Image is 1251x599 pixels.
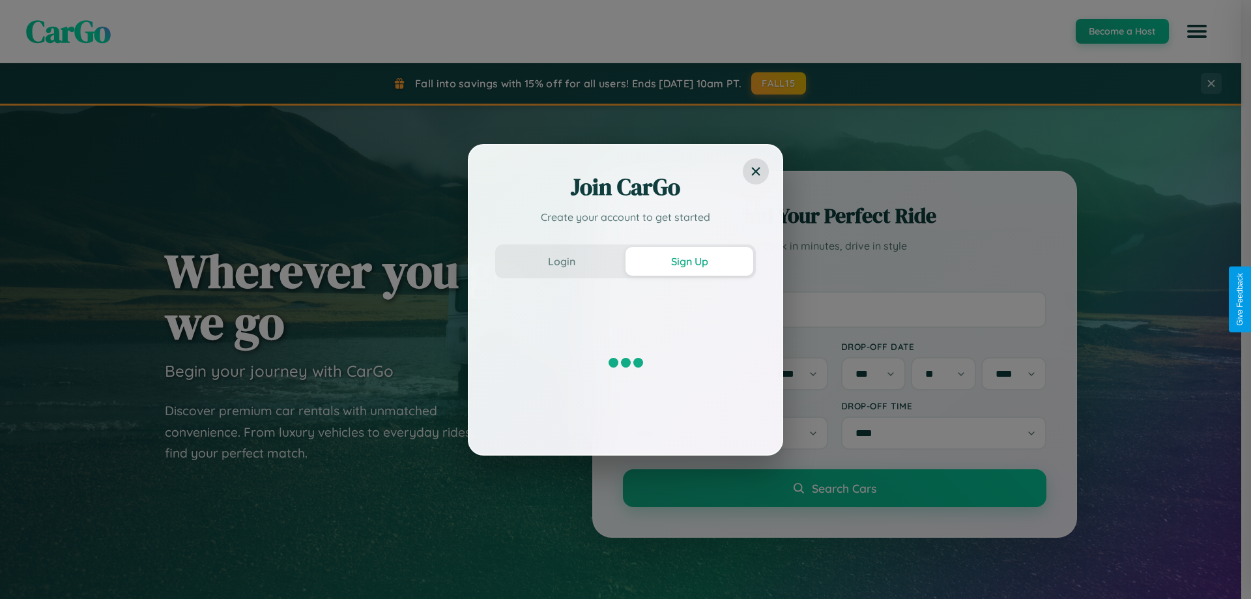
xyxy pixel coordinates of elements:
h2: Join CarGo [495,171,756,203]
button: Sign Up [625,247,753,276]
button: Login [498,247,625,276]
div: Give Feedback [1235,273,1244,326]
p: Create your account to get started [495,209,756,225]
iframe: Intercom live chat [13,555,44,586]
